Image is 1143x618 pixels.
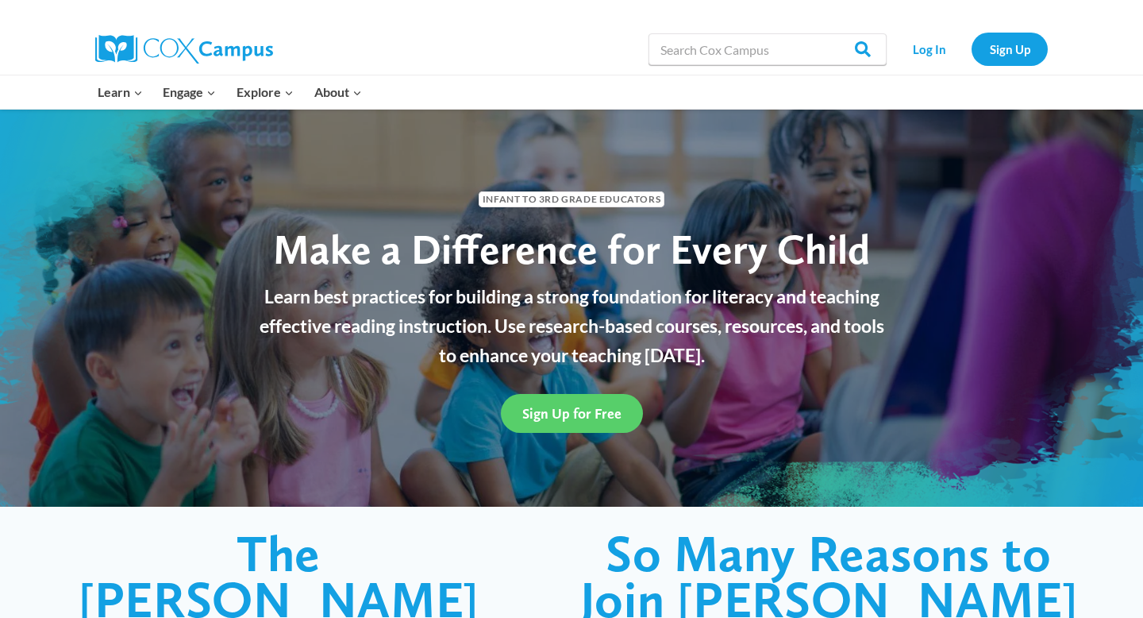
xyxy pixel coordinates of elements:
[895,33,1048,65] nav: Secondary Navigation
[895,33,964,65] a: Log In
[87,75,371,109] nav: Primary Navigation
[314,82,362,102] span: About
[237,82,294,102] span: Explore
[501,394,643,433] a: Sign Up for Free
[648,33,887,65] input: Search Cox Campus
[522,405,622,422] span: Sign Up for Free
[98,82,143,102] span: Learn
[95,35,273,64] img: Cox Campus
[972,33,1048,65] a: Sign Up
[163,82,216,102] span: Engage
[273,224,870,274] span: Make a Difference for Every Child
[479,191,664,207] span: Infant to 3rd Grade Educators
[250,282,893,369] p: Learn best practices for building a strong foundation for literacy and teaching effective reading...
